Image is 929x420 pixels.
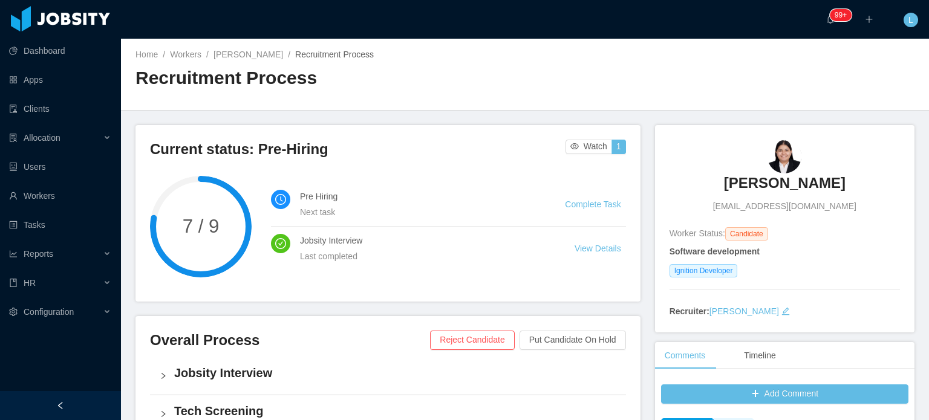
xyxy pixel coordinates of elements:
h4: Tech Screening [174,402,616,419]
div: icon: rightJobsity Interview [150,357,626,395]
i: icon: clock-circle [275,194,286,205]
h2: Recruitment Process [135,66,525,91]
a: icon: userWorkers [9,184,111,208]
i: icon: bell [826,15,835,24]
h4: Jobsity Interview [300,234,546,247]
i: icon: solution [9,134,18,142]
a: icon: appstoreApps [9,68,111,92]
button: 1 [611,140,626,154]
span: Recruitment Process [295,50,374,59]
span: Allocation [24,133,60,143]
i: icon: book [9,279,18,287]
a: Workers [170,50,201,59]
div: Comments [655,342,715,369]
i: icon: right [160,410,167,418]
h4: Pre Hiring [300,190,536,203]
i: icon: check-circle [275,238,286,249]
span: Worker Status: [670,228,725,238]
span: L [908,13,913,27]
a: [PERSON_NAME] [709,306,779,316]
i: icon: plus [865,15,873,24]
a: icon: pie-chartDashboard [9,39,111,63]
button: icon: eyeWatch [566,140,612,154]
h3: Overall Process [150,331,430,350]
span: Candidate [725,227,768,241]
strong: Software development [670,247,760,256]
sup: 1936 [830,9,852,21]
button: icon: plusAdd Comment [661,384,908,404]
img: 25374f8c-ba35-46d1-825c-359dde9afc37_68d45e2fd7c52-90w.png [768,140,801,173]
i: icon: right [160,372,167,380]
span: / [163,50,165,59]
span: Reports [24,249,53,259]
span: HR [24,278,36,288]
i: icon: edit [781,307,790,315]
span: Ignition Developer [670,264,738,277]
strong: Recruiter: [670,306,709,316]
a: [PERSON_NAME] [724,173,846,200]
a: Home [135,50,158,59]
h3: Current status: Pre-Hiring [150,140,566,159]
button: Put Candidate On Hold [520,331,626,350]
a: View Details [575,244,621,253]
i: icon: setting [9,308,18,316]
span: / [288,50,290,59]
a: icon: profileTasks [9,213,111,237]
span: / [206,50,209,59]
span: Configuration [24,307,74,317]
span: [EMAIL_ADDRESS][DOMAIN_NAME] [713,200,856,213]
a: [PERSON_NAME] [214,50,283,59]
div: Next task [300,205,536,219]
div: Timeline [734,342,785,369]
a: icon: auditClients [9,97,111,121]
a: icon: robotUsers [9,155,111,179]
i: icon: line-chart [9,250,18,258]
h3: [PERSON_NAME] [724,173,846,193]
span: 7 / 9 [150,217,252,236]
a: Complete Task [565,199,621,209]
div: Last completed [300,250,546,263]
h4: Jobsity Interview [174,364,616,381]
button: Reject Candidate [430,331,514,350]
